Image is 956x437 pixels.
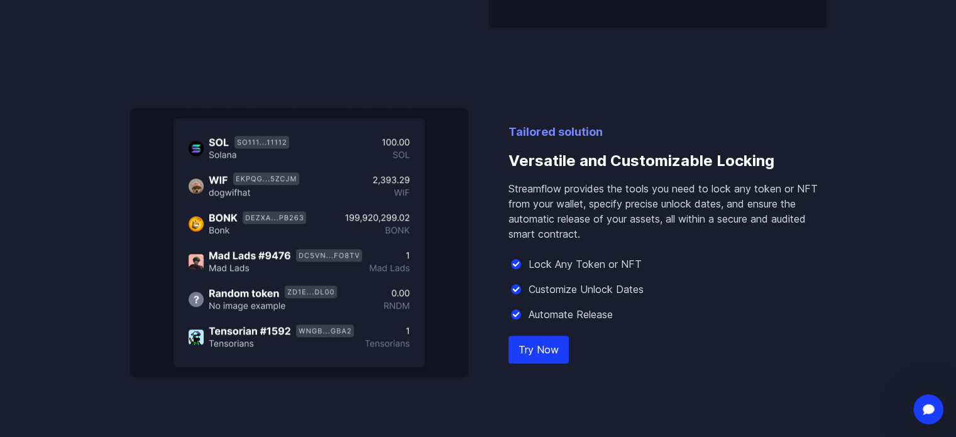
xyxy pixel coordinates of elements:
h3: Versatile and Customizable Locking [508,141,827,181]
p: Customize Unlock Dates [529,282,644,297]
p: Tailored solution [508,123,827,141]
iframe: Intercom live chat [913,394,943,424]
p: Automate Release [529,307,613,322]
p: Lock Any Token or NFT [529,257,642,272]
a: Try Now [508,336,569,363]
p: Streamflow provides the tools you need to lock any token or NFT from your wallet, specify precise... [508,181,827,241]
img: Versatile and Customizable Locking [130,108,468,377]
